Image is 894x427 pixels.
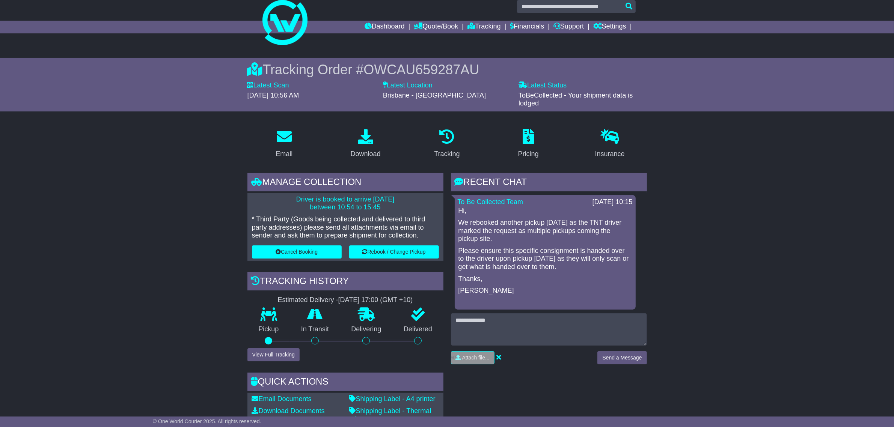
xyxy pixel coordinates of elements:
[349,395,436,403] a: Shipping Label - A4 printer
[429,126,464,162] a: Tracking
[595,149,625,159] div: Insurance
[247,373,443,393] div: Quick Actions
[363,62,479,77] span: OWCAU659287AU
[518,149,539,159] div: Pricing
[247,92,299,99] span: [DATE] 10:56 AM
[252,245,342,259] button: Cancel Booking
[590,126,630,162] a: Insurance
[247,272,443,292] div: Tracking history
[153,418,261,424] span: © One World Courier 2025. All rights reserved.
[519,92,633,107] span: ToBeCollected - Your shipment data is lodged
[513,126,544,162] a: Pricing
[252,395,312,403] a: Email Documents
[252,195,439,212] p: Driver is booked to arrive [DATE] between 10:54 to 15:45
[434,149,460,159] div: Tracking
[247,62,647,78] div: Tracking Order #
[349,245,439,259] button: Rebook / Change Pickup
[252,407,325,415] a: Download Documents
[271,126,297,162] a: Email
[247,348,300,361] button: View Full Tracking
[351,149,381,159] div: Download
[458,198,523,206] a: To Be Collected Team
[247,296,443,304] div: Estimated Delivery -
[451,173,647,193] div: RECENT CHAT
[365,21,405,33] a: Dashboard
[349,407,431,423] a: Shipping Label - Thermal printer
[247,81,289,90] label: Latest Scan
[458,275,632,283] p: Thanks,
[510,21,544,33] a: Financials
[519,81,567,90] label: Latest Status
[592,198,633,206] div: [DATE] 10:15
[458,207,632,215] p: Hi,
[553,21,584,33] a: Support
[247,173,443,193] div: Manage collection
[593,21,626,33] a: Settings
[458,247,632,271] p: Please ensure this specific consignment is handed over to the driver upon pickup [DATE] as they w...
[252,215,439,240] p: * Third Party (Goods being collected and delivered to third party addresses) please send all atta...
[414,21,458,33] a: Quote/Book
[458,219,632,243] p: We rebooked another pickup [DATE] as the TNT driver marked the request as multiple pickups coming...
[458,287,632,295] p: [PERSON_NAME]
[467,21,501,33] a: Tracking
[247,325,290,334] p: Pickup
[338,296,413,304] div: [DATE] 17:00 (GMT +10)
[383,81,433,90] label: Latest Location
[346,126,386,162] a: Download
[340,325,393,334] p: Delivering
[276,149,292,159] div: Email
[392,325,443,334] p: Delivered
[597,351,647,364] button: Send a Message
[290,325,340,334] p: In Transit
[383,92,486,99] span: Brisbane - [GEOGRAPHIC_DATA]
